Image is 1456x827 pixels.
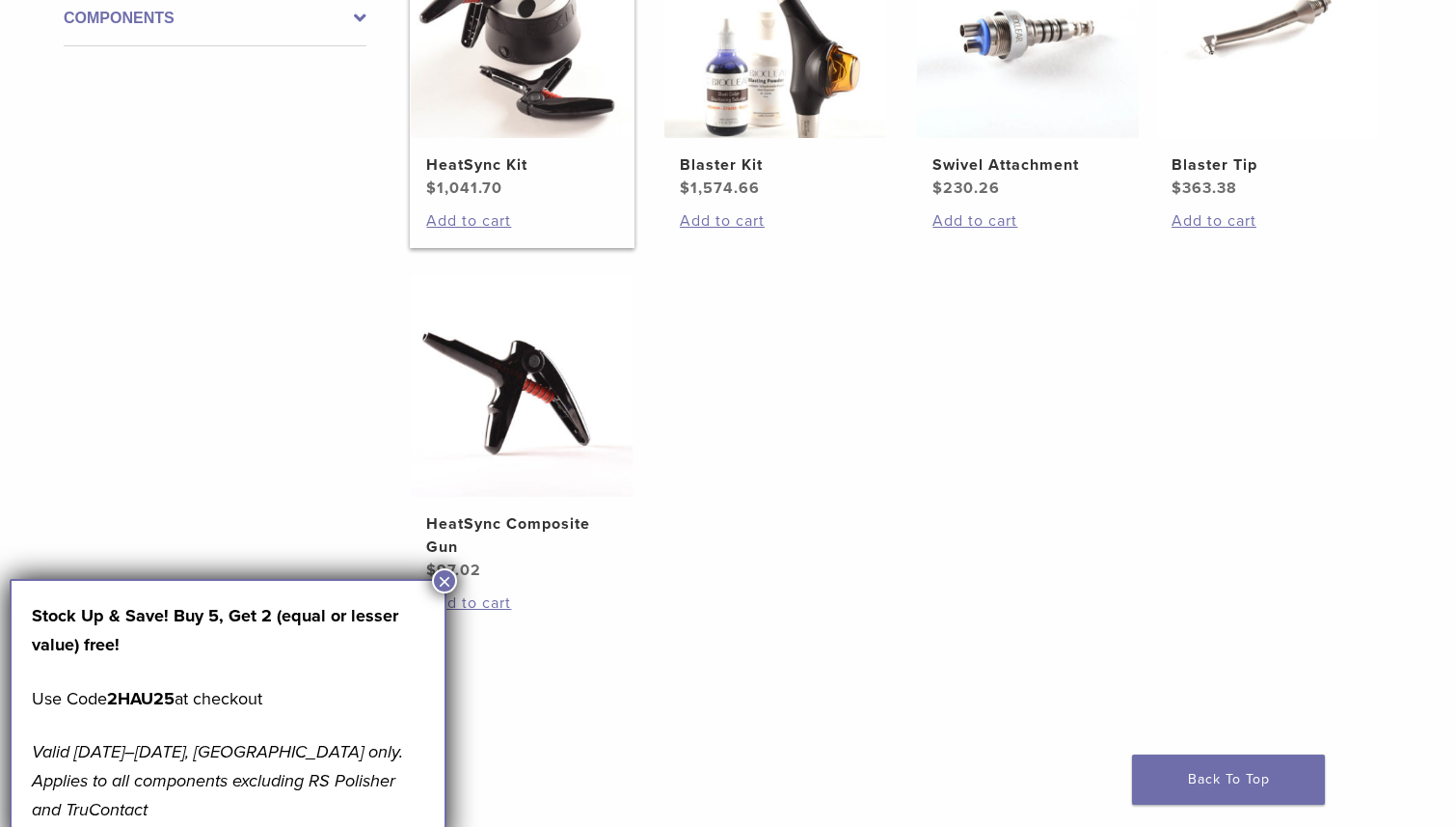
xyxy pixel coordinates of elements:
[107,688,175,709] strong: 2HAU25
[410,275,634,582] a: HeatSync Composite GunHeatSync Composite Gun $97.02
[426,512,617,559] h2: HeatSync Composite Gun
[411,275,633,497] img: HeatSync Composite Gun
[1132,755,1325,805] a: Back To Top
[64,7,366,30] label: Components
[680,209,871,233] a: Add to cart: “Blaster Kit”
[1172,179,1182,198] span: $
[932,179,1000,198] bdi: 230.26
[426,592,617,615] a: Add to cart: “HeatSync Composite Gun”
[680,179,760,198] bdi: 1,574.66
[1172,153,1362,177] h2: Blaster Tip
[932,153,1123,177] h2: Swivel Attachment
[426,153,617,177] h2: HeatSync Kit
[426,561,481,580] bdi: 97.02
[680,179,690,198] span: $
[426,179,437,198] span: $
[932,209,1123,233] a: Add to cart: “Swivel Attachment”
[32,605,398,655] strong: Stock Up & Save! Buy 5, Get 2 (equal or lesser value) free!
[426,179,502,198] bdi: 1,041.70
[426,209,617,233] a: Add to cart: “HeatSync Kit”
[1172,179,1237,198] bdi: 363.38
[1172,209,1362,233] a: Add to cart: “Blaster Tip”
[32,684,424,713] p: Use Code at checkout
[680,153,871,177] h2: Blaster Kit
[426,561,437,580] span: $
[932,179,943,198] span: $
[32,741,403,820] em: Valid [DATE]–[DATE], [GEOGRAPHIC_DATA] only. Applies to all components excluding RS Polisher and ...
[432,568,457,593] button: Close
